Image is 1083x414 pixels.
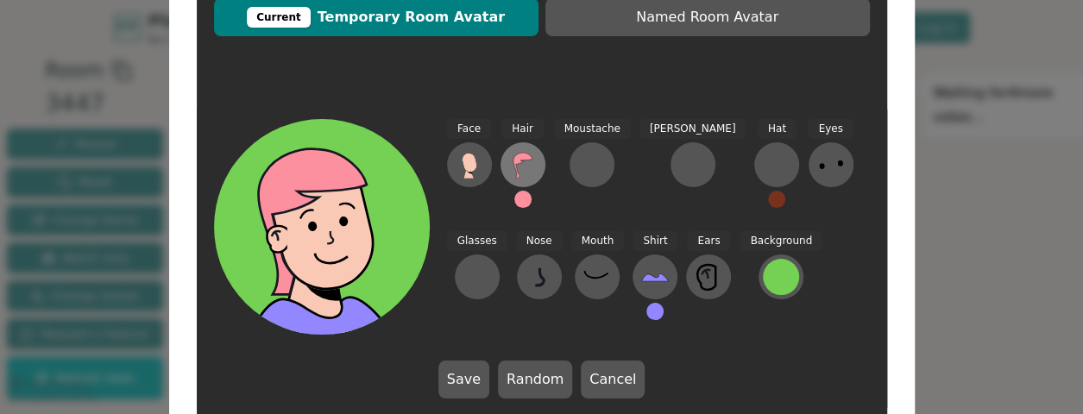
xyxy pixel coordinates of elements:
[758,119,797,139] span: Hat
[687,231,730,251] span: Ears
[639,119,746,139] span: [PERSON_NAME]
[633,231,677,251] span: Shirt
[498,361,572,398] button: Random
[571,231,625,251] span: Mouth
[581,361,645,398] button: Cancel
[740,231,822,251] span: Background
[554,7,861,28] span: Named Room Avatar
[438,361,489,398] button: Save
[447,119,491,139] span: Face
[223,7,530,28] span: Temporary Room Avatar
[808,119,853,139] span: Eyes
[447,231,507,251] span: Glasses
[516,231,563,251] span: Nose
[554,119,631,139] span: Moustache
[247,7,311,28] div: Current
[501,119,544,139] span: Hair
